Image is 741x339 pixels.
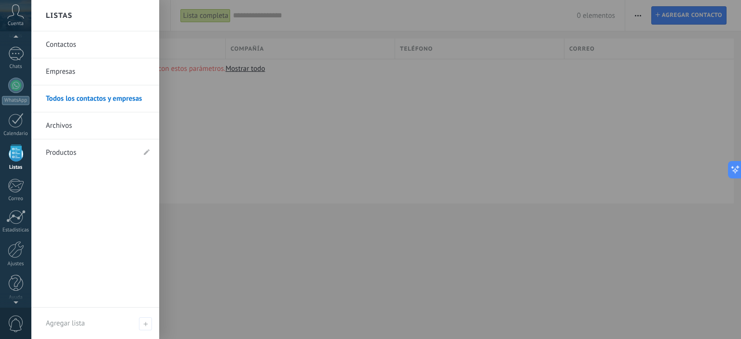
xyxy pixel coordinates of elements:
[2,96,29,105] div: WhatsApp
[2,196,30,202] div: Correo
[2,261,30,267] div: Ajustes
[2,227,30,233] div: Estadísticas
[46,58,150,85] a: Empresas
[46,0,72,31] h2: Listas
[46,139,135,166] a: Productos
[46,85,150,112] a: Todos los contactos y empresas
[46,112,150,139] a: Archivos
[46,319,85,328] span: Agregar lista
[8,21,24,27] span: Cuenta
[46,31,150,58] a: Contactos
[2,164,30,171] div: Listas
[2,64,30,70] div: Chats
[139,317,152,330] span: Agregar lista
[2,131,30,137] div: Calendario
